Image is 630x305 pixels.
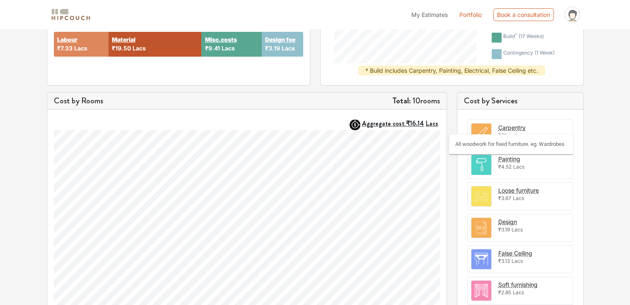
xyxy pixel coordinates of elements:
[74,45,87,52] span: Lacs
[362,119,440,127] button: Aggregate cost:₹16.14Lacs
[471,155,491,175] img: room.svg
[112,35,135,44] button: Material
[426,119,438,128] span: Lacs
[503,33,544,43] div: build
[513,195,524,201] span: Lacs
[57,45,72,52] span: ₹7.33
[471,124,491,143] img: room.svg
[513,289,524,295] span: Lacs
[358,66,545,75] div: * Build includes Carpentry, Painting, Electrical, False Ceiling etc.
[411,11,448,18] span: My Estimates
[464,96,577,106] h5: Cost by Services
[205,45,220,52] span: ₹9.41
[471,186,491,206] img: room.svg
[512,226,523,233] span: Lacs
[133,45,146,52] span: Lacs
[498,186,539,195] button: Loose furniture
[50,7,92,22] img: logo-horizontal.svg
[498,226,510,233] span: ₹3.19
[535,50,555,56] span: ( 1 week )
[519,33,544,39] span: ( 17 weeks )
[392,96,440,106] h5: 10 rooms
[471,218,491,238] img: room.svg
[493,8,554,21] div: Book a consultation
[112,45,131,52] span: ₹19.50
[221,45,234,52] span: Lacs
[282,45,295,52] span: Lacs
[498,258,510,264] span: ₹3.13
[498,217,517,226] button: Design
[265,45,280,52] span: ₹3.19
[57,35,77,44] button: Labour
[54,96,103,106] h5: Cost by Rooms
[512,258,523,264] span: Lacs
[362,119,438,128] strong: Aggregate cost:
[498,249,532,257] button: False Ceiling
[498,123,526,132] button: Carpentry
[471,281,491,300] img: room.svg
[205,35,237,44] button: Misc.costs
[513,164,524,170] span: Lacs
[455,141,567,148] div: All woodwork for fixed furniture. eg. Wardrobes
[471,249,491,269] img: room.svg
[265,35,295,44] button: Design fee
[498,164,512,170] span: ₹4.52
[498,195,511,201] span: ₹3.67
[406,119,424,128] span: ₹16.14
[503,49,555,59] div: contingency
[498,280,538,289] button: Soft furnishing
[498,289,511,295] span: ₹2.85
[459,10,482,19] a: Portfolio
[392,95,411,107] strong: Total:
[350,119,360,130] img: AggregateIcon
[50,5,92,24] span: logo-horizontal.svg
